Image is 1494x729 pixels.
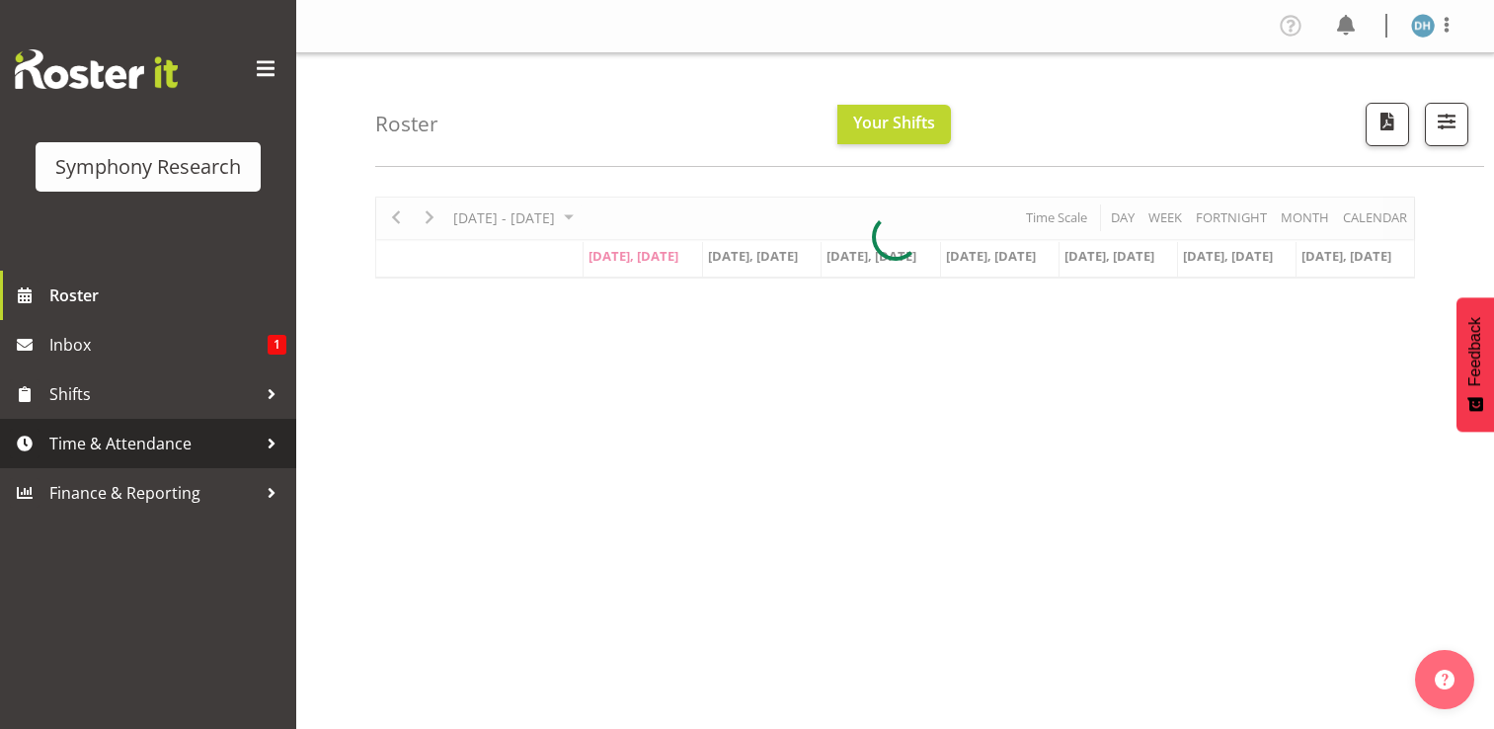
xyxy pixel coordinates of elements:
img: deborah-hull-brown2052.jpg [1411,14,1435,38]
span: Your Shifts [853,112,935,133]
span: Time & Attendance [49,429,257,458]
img: Rosterit website logo [15,49,178,89]
span: Finance & Reporting [49,478,257,508]
img: help-xxl-2.png [1435,670,1455,689]
span: Feedback [1466,317,1484,386]
span: Inbox [49,330,268,360]
span: Shifts [49,379,257,409]
h4: Roster [375,113,438,135]
button: Filter Shifts [1425,103,1468,146]
span: Roster [49,281,286,310]
button: Feedback - Show survey [1456,297,1494,432]
span: 1 [268,335,286,355]
button: Download a PDF of the roster according to the set date range. [1366,103,1409,146]
button: Your Shifts [837,105,951,144]
div: Symphony Research [55,152,241,182]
